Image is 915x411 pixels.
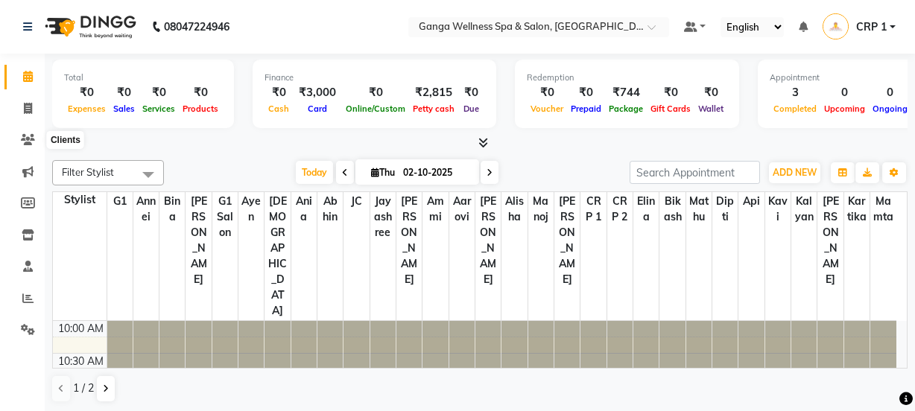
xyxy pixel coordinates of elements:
[64,71,222,84] div: Total
[501,192,527,226] span: Alisha
[55,321,107,337] div: 10:00 AM
[159,192,185,226] span: Bina
[370,192,396,242] span: Jayashree
[449,192,475,226] span: Aarovi
[817,192,843,289] span: [PERSON_NAME]
[265,84,293,101] div: ₹0
[238,192,264,226] span: Ayen
[820,84,869,101] div: 0
[342,103,409,114] span: Online/Custom
[55,354,107,369] div: 10:30 AM
[475,192,501,289] span: [PERSON_NAME]
[567,103,605,114] span: Prepaid
[580,192,606,226] span: CRP 1
[694,103,727,114] span: Wallet
[770,84,820,101] div: 3
[343,192,369,211] span: JC
[296,161,333,184] span: Today
[458,84,484,101] div: ₹0
[62,166,114,178] span: Filter Stylist
[527,71,727,84] div: Redemption
[856,19,887,35] span: CRP 1
[342,84,409,101] div: ₹0
[422,192,448,226] span: Ammi
[567,84,605,101] div: ₹0
[64,103,110,114] span: Expenses
[38,6,140,48] img: logo
[409,103,458,114] span: Petty cash
[107,192,133,211] span: G1
[769,162,820,183] button: ADD NEW
[686,192,712,226] span: Mathu
[712,192,738,226] span: Dipti
[869,84,911,101] div: 0
[265,192,290,320] span: [DEMOGRAPHIC_DATA]
[870,192,896,226] span: Mamta
[738,192,764,211] span: Api
[265,71,484,84] div: Finance
[367,167,399,178] span: Thu
[605,103,647,114] span: Package
[212,192,238,242] span: G1 Salon
[554,192,580,289] span: [PERSON_NAME]
[64,84,110,101] div: ₹0
[460,103,483,114] span: Due
[110,84,139,101] div: ₹0
[647,84,694,101] div: ₹0
[47,131,84,149] div: Clients
[844,192,870,226] span: Kartika
[820,103,869,114] span: Upcoming
[527,84,567,101] div: ₹0
[399,162,473,184] input: 2025-10-02
[633,192,659,226] span: Elina
[164,6,229,48] b: 08047224946
[607,192,633,226] span: CRP 2
[304,103,331,114] span: Card
[110,103,139,114] span: Sales
[73,380,94,396] span: 1 / 2
[823,13,849,39] img: CRP 1
[869,103,911,114] span: Ongoing
[396,192,422,289] span: [PERSON_NAME]
[528,192,554,226] span: Manoj
[317,192,343,226] span: Abhin
[630,161,760,184] input: Search Appointment
[647,103,694,114] span: Gift Cards
[773,167,817,178] span: ADD NEW
[605,84,647,101] div: ₹744
[133,192,159,226] span: Annei
[765,192,791,226] span: kavi
[659,192,685,226] span: Bikash
[179,103,222,114] span: Products
[527,103,567,114] span: Voucher
[179,84,222,101] div: ₹0
[53,192,107,208] div: Stylist
[291,192,317,226] span: Ania
[139,103,179,114] span: Services
[139,84,179,101] div: ₹0
[791,192,817,226] span: Kalyan
[186,192,211,289] span: [PERSON_NAME]
[265,103,293,114] span: Cash
[694,84,727,101] div: ₹0
[770,103,820,114] span: Completed
[409,84,458,101] div: ₹2,815
[293,84,342,101] div: ₹3,000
